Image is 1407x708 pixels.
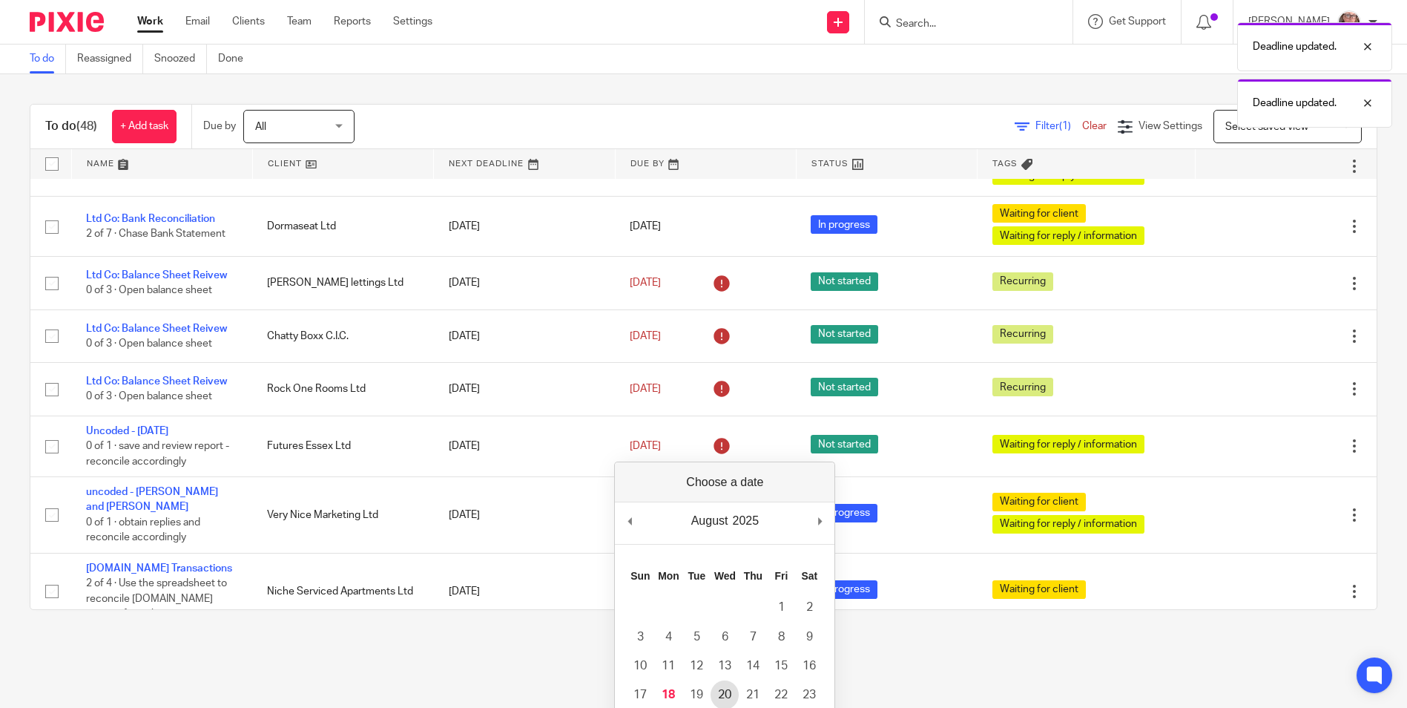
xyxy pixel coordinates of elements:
[434,257,615,309] td: [DATE]
[992,160,1018,168] span: Tags
[811,580,877,599] span: In progress
[434,553,615,629] td: [DATE]
[86,286,212,296] span: 0 of 3 · Open balance sheet
[252,197,433,257] td: Dormaseat Ltd
[767,652,795,681] button: 15
[992,435,1144,453] span: Waiting for reply / information
[252,553,433,629] td: Niche Serviced Apartments Ltd
[76,120,97,132] span: (48)
[203,119,236,134] p: Due by
[688,570,706,582] abbr: Tuesday
[1225,122,1308,132] span: Select saved view
[252,309,433,362] td: Chatty Boxx C.I.C.
[334,14,371,29] a: Reports
[626,623,654,652] button: 3
[86,270,227,281] a: Ltd Co: Balance Sheet Reivew
[630,384,661,394] span: [DATE]
[252,257,433,309] td: [PERSON_NAME] lettings Ltd
[434,477,615,554] td: [DATE]
[86,229,225,239] span: 2 of 7 · Chase Bank Statement
[658,570,679,582] abbr: Monday
[630,278,661,288] span: [DATE]
[992,515,1144,534] span: Waiting for reply / information
[218,45,254,73] a: Done
[802,570,818,582] abbr: Saturday
[767,593,795,622] button: 1
[137,14,163,29] a: Work
[434,416,615,476] td: [DATE]
[77,45,143,73] a: Reassigned
[811,504,877,522] span: In progress
[154,45,207,73] a: Snoozed
[630,331,661,341] span: [DATE]
[795,623,823,652] button: 9
[811,378,878,396] span: Not started
[992,325,1053,344] span: Recurring
[711,652,739,681] button: 13
[252,477,433,554] td: Very Nice Marketing Ltd
[86,376,227,387] a: Ltd Co: Balance Sheet Reivew
[731,510,762,532] div: 2025
[255,122,266,132] span: All
[252,363,433,416] td: Rock One Rooms Ltd
[434,363,615,416] td: [DATE]
[86,392,212,402] span: 0 of 3 · Open balance sheet
[739,623,767,652] button: 7
[811,435,878,453] span: Not started
[232,14,265,29] a: Clients
[86,426,168,436] a: Uncoded - [DATE]
[682,652,711,681] button: 12
[811,325,878,344] span: Not started
[393,14,432,29] a: Settings
[86,441,229,467] span: 0 of 1 · save and review report - reconcile accordingly
[622,510,637,532] button: Previous Month
[654,652,682,681] button: 11
[739,652,767,681] button: 14
[86,487,218,512] a: uncoded - [PERSON_NAME] and [PERSON_NAME]
[714,570,736,582] abbr: Wednesday
[86,563,232,574] a: [DOMAIN_NAME] Transactions
[682,623,711,652] button: 5
[287,14,312,29] a: Team
[1337,10,1361,34] img: Louise.jpg
[992,378,1053,396] span: Recurring
[992,204,1086,223] span: Waiting for client
[630,221,661,232] span: [DATE]
[795,593,823,622] button: 2
[1253,96,1337,111] p: Deadline updated.
[812,510,827,532] button: Next Month
[86,517,200,543] span: 0 of 1 · obtain replies and reconcile accordingly
[795,652,823,681] button: 16
[992,580,1086,599] span: Waiting for client
[252,416,433,476] td: Futures Essex Ltd
[654,623,682,652] button: 4
[86,338,212,349] span: 0 of 3 · Open balance sheet
[86,578,227,619] span: 2 of 4 · Use the spreadsheet to reconcile [DOMAIN_NAME] income from the previous...
[992,493,1086,511] span: Waiting for client
[775,570,788,582] abbr: Friday
[434,197,615,257] td: [DATE]
[86,214,215,224] a: Ltd Co: Bank Reconciliation
[767,623,795,652] button: 8
[744,570,762,582] abbr: Thursday
[811,272,878,291] span: Not started
[1253,39,1337,54] p: Deadline updated.
[630,441,661,451] span: [DATE]
[689,510,731,532] div: August
[45,119,97,134] h1: To do
[112,110,177,143] a: + Add task
[626,652,654,681] button: 10
[711,623,739,652] button: 6
[992,272,1053,291] span: Recurring
[992,226,1144,245] span: Waiting for reply / information
[30,45,66,73] a: To do
[30,12,104,32] img: Pixie
[185,14,210,29] a: Email
[86,324,227,334] a: Ltd Co: Balance Sheet Reivew
[434,309,615,362] td: [DATE]
[630,570,650,582] abbr: Sunday
[811,215,877,234] span: In progress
